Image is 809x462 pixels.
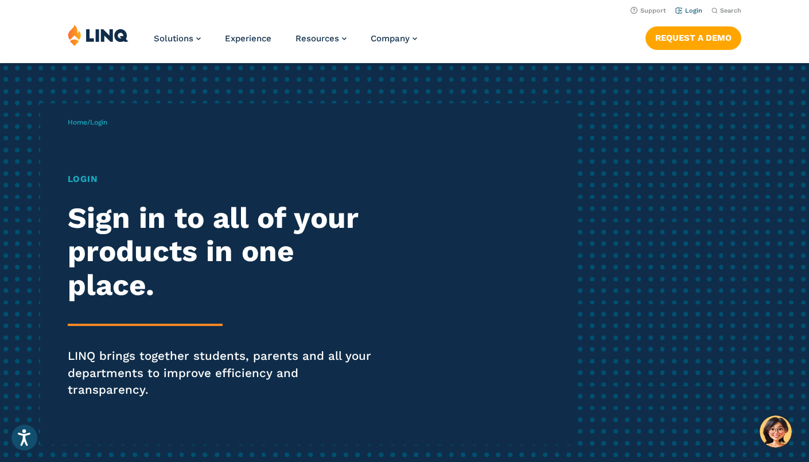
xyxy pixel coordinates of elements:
[68,172,379,185] h1: Login
[68,24,129,46] img: LINQ | K‑12 Software
[68,118,107,126] span: /
[225,33,271,44] a: Experience
[154,33,193,44] span: Solutions
[631,7,666,14] a: Support
[68,201,379,302] h2: Sign in to all of your products in one place.
[711,6,741,15] button: Open Search Bar
[68,118,87,126] a: Home
[295,33,339,44] span: Resources
[371,33,417,44] a: Company
[154,33,201,44] a: Solutions
[760,416,792,448] button: Hello, have a question? Let’s chat.
[645,24,741,49] nav: Button Navigation
[68,348,379,398] p: LINQ brings together students, parents and all your departments to improve efficiency and transpa...
[675,7,702,14] a: Login
[720,7,741,14] span: Search
[645,26,741,49] a: Request a Demo
[371,33,410,44] span: Company
[154,24,417,62] nav: Primary Navigation
[295,33,347,44] a: Resources
[90,118,107,126] span: Login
